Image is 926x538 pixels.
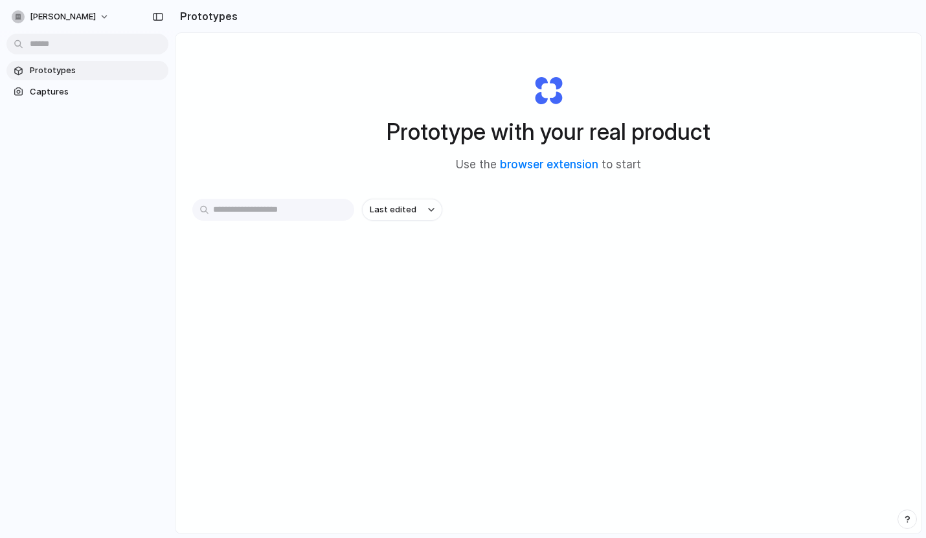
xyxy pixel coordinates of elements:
[6,6,116,27] button: [PERSON_NAME]
[6,61,168,80] a: Prototypes
[500,158,598,171] a: browser extension
[387,115,710,149] h1: Prototype with your real product
[456,157,641,174] span: Use the to start
[370,203,416,216] span: Last edited
[175,8,238,24] h2: Prototypes
[6,82,168,102] a: Captures
[30,64,163,77] span: Prototypes
[362,199,442,221] button: Last edited
[30,85,163,98] span: Captures
[30,10,96,23] span: [PERSON_NAME]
